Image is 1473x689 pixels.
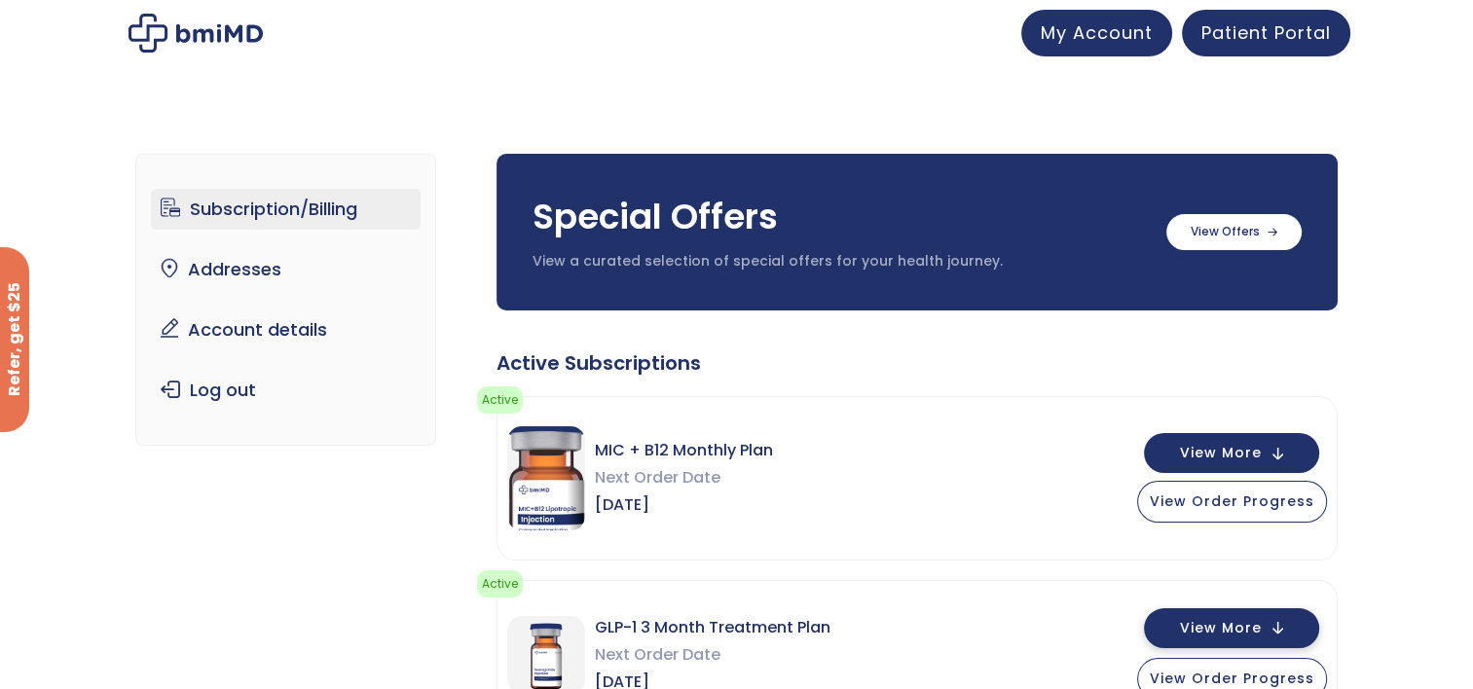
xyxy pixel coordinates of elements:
button: View More [1144,433,1319,473]
span: Next Order Date [595,464,773,491]
span: View Order Progress [1150,491,1314,511]
p: View a curated selection of special offers for your health journey. [533,252,1147,272]
a: Patient Portal [1182,10,1350,56]
a: Account details [151,309,421,350]
span: Active [477,386,523,414]
img: My account [129,14,263,53]
nav: Account pages [135,154,436,446]
a: Log out [151,370,421,411]
img: MIC + B12 Monthly Plan [507,426,585,530]
span: GLP-1 3 Month Treatment Plan [595,614,830,641]
span: View More [1180,447,1262,459]
a: Addresses [151,249,421,290]
a: My Account [1021,10,1172,56]
span: MIC + B12 Monthly Plan [595,437,773,464]
span: View Order Progress [1150,669,1314,688]
span: My Account [1041,20,1153,45]
h3: Special Offers [533,193,1147,241]
button: View Order Progress [1137,481,1327,523]
span: Patient Portal [1201,20,1331,45]
span: Active [477,570,523,598]
div: Active Subscriptions [497,349,1338,377]
a: Subscription/Billing [151,189,421,230]
span: Next Order Date [595,641,830,669]
button: View More [1144,608,1319,648]
span: View More [1180,622,1262,635]
span: [DATE] [595,491,773,519]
